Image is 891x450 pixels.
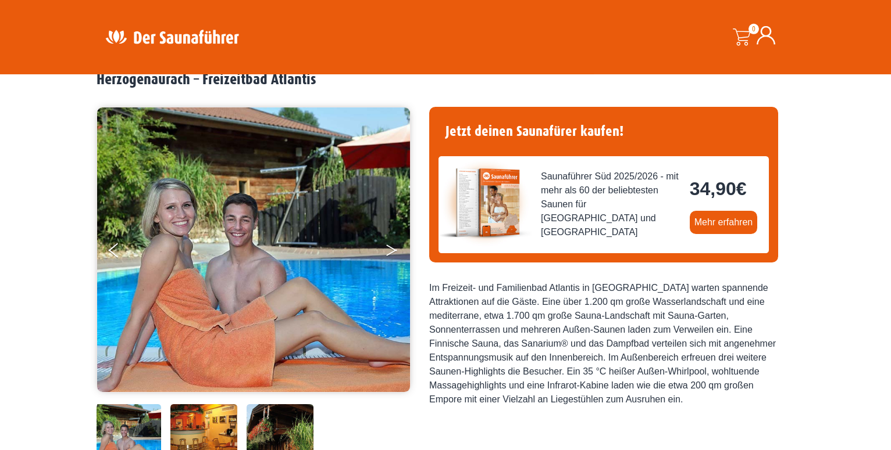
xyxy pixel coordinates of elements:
[429,281,778,406] div: Im Freizeit- und Familienbad Atlantis in [GEOGRAPHIC_DATA] warten spannende Attraktionen auf die ...
[97,71,794,89] h2: Herzogenaurach – Freizeitbad Atlantis
[385,238,414,267] button: Next
[690,211,758,234] a: Mehr erfahren
[736,178,747,199] span: €
[749,24,759,34] span: 0
[439,116,769,147] h4: Jetzt deinen Saunafürer kaufen!
[439,156,532,249] img: der-saunafuehrer-2025-sued.jpg
[690,178,747,199] bdi: 34,90
[541,170,680,239] span: Saunaführer Süd 2025/2026 - mit mehr als 60 der beliebtesten Saunen für [GEOGRAPHIC_DATA] und [GE...
[109,238,138,267] button: Previous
